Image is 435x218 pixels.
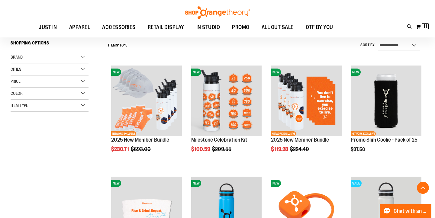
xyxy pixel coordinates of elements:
span: IN STUDIO [196,21,220,34]
span: $209.55 [212,146,232,152]
span: Chat with an Expert [394,208,428,214]
button: Back To Top [417,182,429,194]
div: product [268,63,345,168]
span: NEW [111,180,121,187]
span: NETWORK EXCLUSIVE [111,131,136,136]
img: 2025 New Member Bundle [111,66,182,136]
span: JUST IN [39,21,57,34]
a: 2025 New Member BundleNEWNETWORK EXCLUSIVE [111,66,182,137]
a: 2025 New Member BundleNEWNETWORK EXCLUSIVE [271,66,342,137]
span: NEW [271,180,281,187]
span: ACCESSORIES [102,21,136,34]
a: 2025 New Member Bundle [271,137,329,143]
a: 2025 New Member Bundle [111,137,169,143]
span: $693.00 [131,146,152,152]
button: Chat with an Expert [380,204,432,218]
div: product [348,63,424,168]
span: $230.71 [111,146,130,152]
img: Milestone Celebration Kit [191,66,262,136]
span: NETWORK EXCLUSIVE [351,131,376,136]
a: Promo Slim Coolie - Pack of 25NEWNETWORK EXCLUSIVE [351,66,421,137]
img: Shop Orangetheory [184,6,251,19]
div: product [188,63,265,168]
span: NEW [191,69,201,76]
span: Price [11,79,21,84]
img: Promo Slim Coolie - Pack of 25 [351,66,421,136]
a: Milestone Celebration KitNEW [191,66,262,137]
span: $100.59 [191,146,211,152]
span: $37.50 [351,147,366,152]
span: ALL OUT SALE [262,21,294,34]
a: Milestone Celebration Kit [191,137,247,143]
span: PROMO [232,21,250,34]
span: 1 [118,43,120,47]
span: SALE [351,180,362,187]
span: NEW [111,69,121,76]
img: 2025 New Member Bundle [271,66,342,136]
strong: Shopping Options [11,38,89,51]
h2: Items to [108,41,128,50]
div: product [108,63,185,168]
span: NEW [351,69,361,76]
span: NETWORK EXCLUSIVE [271,131,296,136]
span: Cities [11,67,21,72]
span: Color [11,91,23,96]
span: NEW [271,69,281,76]
span: $224.40 [290,146,310,152]
span: 11 [423,23,427,29]
span: 15 [124,43,128,47]
span: Item Type [11,103,28,108]
span: $119.28 [271,146,289,152]
span: RETAIL DISPLAY [148,21,184,34]
label: Sort By [360,43,375,48]
span: APPAREL [69,21,90,34]
span: OTF BY YOU [306,21,333,34]
span: Brand [11,55,23,59]
span: NEW [191,180,201,187]
a: Promo Slim Coolie - Pack of 25 [351,137,417,143]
